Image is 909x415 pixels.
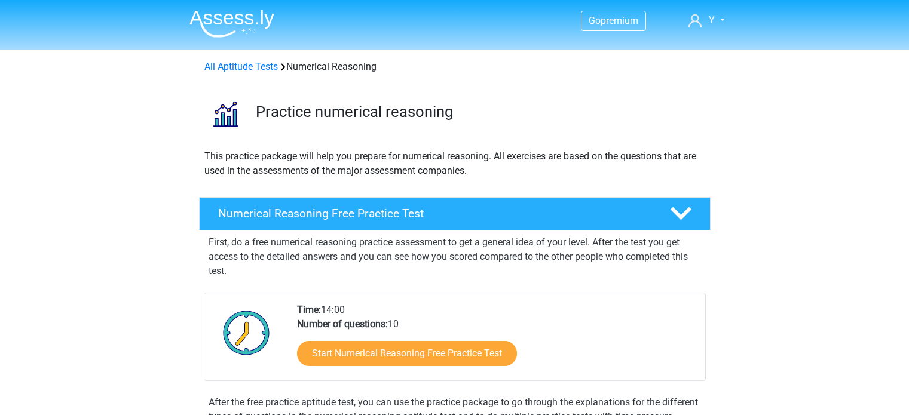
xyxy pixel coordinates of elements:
a: Numerical Reasoning Free Practice Test [194,197,715,230]
img: numerical reasoning [200,88,250,139]
span: Y [709,14,715,26]
b: Number of questions: [297,318,388,330]
div: 14:00 10 [288,303,705,380]
h4: Numerical Reasoning Free Practice Test [218,207,651,220]
a: Gopremium [581,13,645,29]
b: Time: [297,304,321,315]
a: All Aptitude Tests [204,61,278,72]
span: premium [601,15,638,26]
span: Go [589,15,601,26]
h3: Practice numerical reasoning [256,103,701,121]
img: Clock [216,303,277,362]
div: Numerical Reasoning [200,60,710,74]
img: Assessly [189,10,274,38]
a: Start Numerical Reasoning Free Practice Test [297,341,517,366]
a: Y [684,13,729,27]
p: First, do a free numerical reasoning practice assessment to get a general idea of your level. Aft... [209,235,701,278]
p: This practice package will help you prepare for numerical reasoning. All exercises are based on t... [204,149,705,178]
